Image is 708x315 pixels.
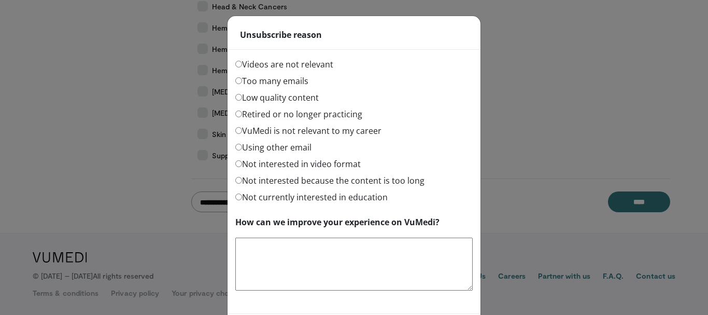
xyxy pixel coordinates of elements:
[240,29,322,41] strong: Unsubscribe reason
[235,144,242,150] input: Using other email
[235,125,381,137] label: VuMedi is not relevant to my career
[235,61,242,67] input: Videos are not relevant
[235,160,242,167] input: Not interested in video format
[235,191,388,203] label: Not currently interested in education
[235,216,440,228] label: How can we improve your experience on VuMedi?
[235,77,242,84] input: Too many emails
[235,91,319,104] label: Low quality content
[235,194,242,200] input: Not currently interested in education
[235,94,242,101] input: Low quality content
[235,174,424,187] label: Not interested because the content is too long
[235,141,311,154] label: Using other email
[235,111,242,117] input: Retired or no longer practicing
[235,75,308,87] label: Too many emails
[235,177,242,184] input: Not interested because the content is too long
[235,127,242,134] input: VuMedi is not relevant to my career
[235,158,361,170] label: Not interested in video format
[235,108,362,120] label: Retired or no longer practicing
[235,58,333,71] label: Videos are not relevant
